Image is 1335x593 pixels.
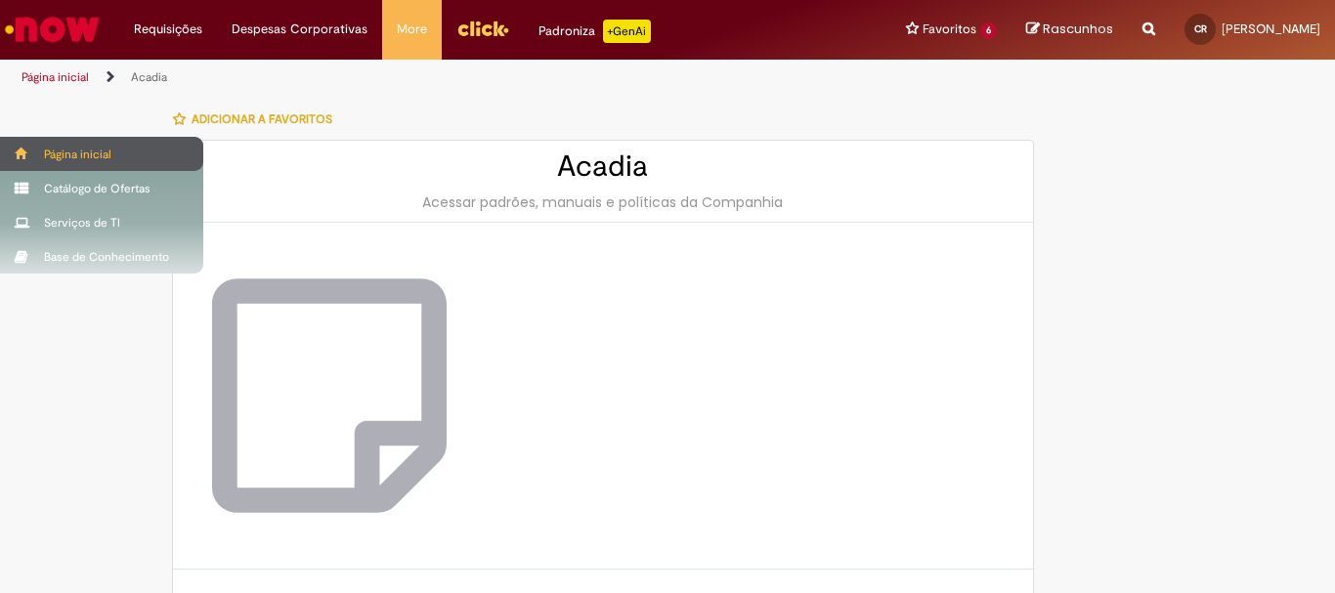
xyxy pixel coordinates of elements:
[1043,20,1113,38] span: Rascunhos
[212,262,447,529] img: Acadia
[192,111,332,127] span: Adicionar a Favoritos
[397,20,427,39] span: More
[1222,21,1320,37] span: [PERSON_NAME]
[232,20,367,39] span: Despesas Corporativas
[22,69,89,85] a: Página inicial
[1194,22,1207,35] span: CR
[15,60,876,96] ul: Trilhas de página
[193,192,1013,212] div: Acessar padrões, manuais e políticas da Companhia
[538,20,651,43] div: Padroniza
[172,99,343,140] button: Adicionar a Favoritos
[131,69,167,85] a: Acadia
[193,150,1013,183] h2: Acadia
[456,14,509,43] img: click_logo_yellow_360x200.png
[1026,21,1113,39] a: Rascunhos
[923,20,976,39] span: Favoritos
[134,20,202,39] span: Requisições
[603,20,651,43] p: +GenAi
[2,10,103,49] img: ServiceNow
[980,22,997,39] span: 6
